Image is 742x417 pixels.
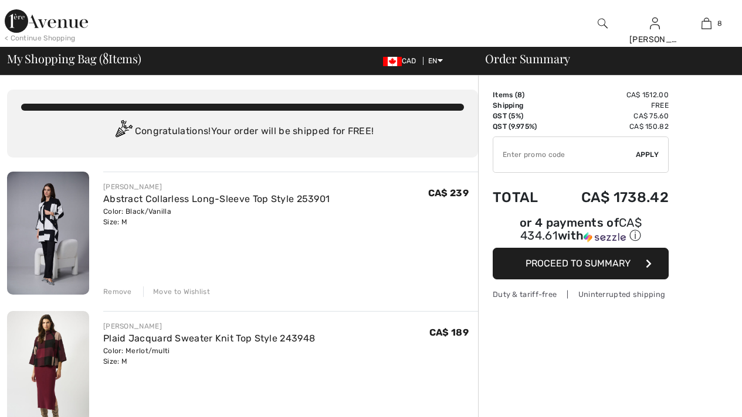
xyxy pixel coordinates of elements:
input: Promo code [493,137,636,172]
div: Remove [103,286,132,297]
td: Total [493,177,553,217]
td: Shipping [493,100,553,111]
div: or 4 payments ofCA$ 434.61withSezzle Click to learn more about Sezzle [493,217,669,248]
td: Free [553,100,669,111]
img: search the website [598,16,608,30]
td: Items ( ) [493,90,553,100]
img: Canadian Dollar [383,57,402,66]
span: 8 [517,91,522,99]
span: My Shopping Bag ( Items) [7,53,141,64]
img: My Info [650,16,660,30]
span: CA$ 434.61 [520,216,642,242]
div: Move to Wishlist [143,286,210,297]
div: or 4 payments of with [493,217,669,244]
span: 8 [103,50,109,65]
img: Sezzle [584,232,626,242]
img: Congratulation2.svg [111,120,135,143]
div: < Continue Shopping [5,33,76,43]
td: CA$ 1738.42 [553,177,669,217]
td: GST (5%) [493,111,553,121]
img: My Bag [702,16,711,30]
td: CA$ 150.82 [553,121,669,132]
span: CA$ 189 [429,327,469,338]
div: Order Summary [471,53,735,64]
a: Plaid Jacquard Sweater Knit Top Style 243948 [103,333,315,344]
div: [PERSON_NAME] [103,321,315,331]
div: [PERSON_NAME] [103,182,330,192]
span: CAD [383,57,421,65]
span: CA$ 239 [428,187,469,199]
span: Proceed to Summary [526,258,631,269]
td: QST (9.975%) [493,121,553,132]
button: Proceed to Summary [493,248,669,279]
td: CA$ 75.60 [553,111,669,121]
a: 8 [681,16,732,30]
td: CA$ 1512.00 [553,90,669,100]
a: Sign In [650,18,660,29]
img: Abstract Collarless Long-Sleeve Top Style 253901 [7,172,89,295]
span: Apply [636,149,659,160]
a: Abstract Collarless Long-Sleeve Top Style 253901 [103,193,330,204]
div: Duty & tariff-free | Uninterrupted shipping [493,289,669,300]
div: [PERSON_NAME] [629,33,680,46]
div: Color: Merlot/multi Size: M [103,346,315,367]
div: Congratulations! Your order will be shipped for FREE! [21,120,464,143]
span: 8 [717,18,722,29]
span: EN [428,57,443,65]
div: Color: Black/Vanilla Size: M [103,206,330,227]
img: 1ère Avenue [5,9,88,33]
